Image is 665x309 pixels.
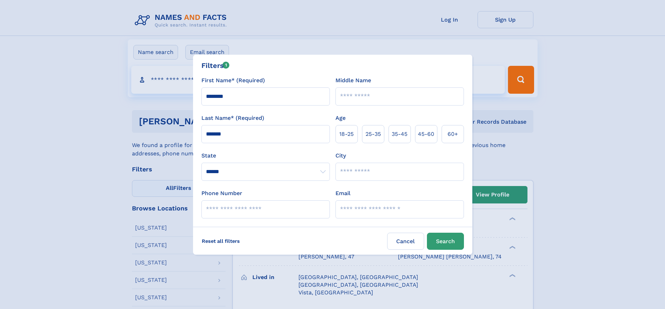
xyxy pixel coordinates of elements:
[201,152,330,160] label: State
[427,233,464,250] button: Search
[197,233,244,249] label: Reset all filters
[335,152,346,160] label: City
[339,130,354,138] span: 18‑25
[448,130,458,138] span: 60+
[418,130,434,138] span: 45‑60
[387,233,424,250] label: Cancel
[201,60,230,71] div: Filters
[201,114,264,122] label: Last Name* (Required)
[335,114,346,122] label: Age
[335,76,371,85] label: Middle Name
[335,189,350,198] label: Email
[365,130,381,138] span: 25‑35
[201,76,265,85] label: First Name* (Required)
[201,189,242,198] label: Phone Number
[392,130,407,138] span: 35‑45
